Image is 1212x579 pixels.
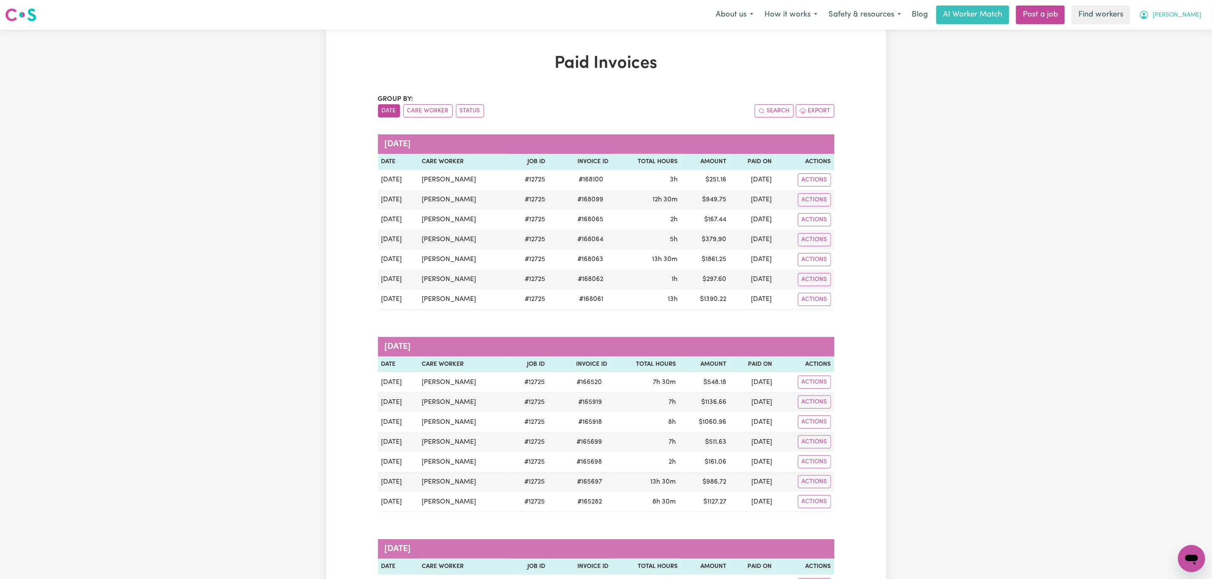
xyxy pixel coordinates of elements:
[403,104,453,117] button: sort invoices by care worker
[679,412,730,432] td: $ 1060.96
[378,337,834,356] caption: [DATE]
[549,559,612,575] th: Invoice ID
[679,492,730,512] td: $ 1127.27
[730,289,775,310] td: [DATE]
[508,432,548,452] td: # 12725
[548,356,610,373] th: Invoice ID
[1178,545,1205,572] iframe: Button to launch messaging window, conversation in progress
[418,190,509,210] td: [PERSON_NAME]
[572,477,607,487] span: # 165697
[775,154,834,170] th: Actions
[508,372,548,392] td: # 12725
[574,417,607,427] span: # 165918
[378,372,419,392] td: [DATE]
[730,559,775,575] th: Paid On
[798,293,831,306] button: Actions
[1153,11,1201,20] span: [PERSON_NAME]
[418,432,508,452] td: [PERSON_NAME]
[798,213,831,226] button: Actions
[672,276,677,283] span: 1 hour
[508,392,548,412] td: # 12725
[508,412,548,432] td: # 12725
[612,154,680,170] th: Total Hours
[798,455,831,468] button: Actions
[418,372,508,392] td: [PERSON_NAME]
[574,175,608,185] span: # 168100
[669,439,676,445] span: 7 hours
[612,559,680,575] th: Total Hours
[378,104,400,117] button: sort invoices by date
[1016,6,1065,24] a: Post a job
[730,372,775,392] td: [DATE]
[572,437,607,447] span: # 165699
[378,190,419,210] td: [DATE]
[574,397,607,407] span: # 165919
[681,230,730,250] td: $ 379.90
[1134,6,1207,24] button: My Account
[509,250,549,270] td: # 12725
[681,210,730,230] td: $ 167.44
[759,6,823,24] button: How it works
[418,210,509,230] td: [PERSON_NAME]
[798,376,831,389] button: Actions
[378,356,419,373] th: Date
[378,230,419,250] td: [DATE]
[378,289,419,310] td: [DATE]
[798,273,831,286] button: Actions
[509,230,549,250] td: # 12725
[378,250,419,270] td: [DATE]
[611,356,680,373] th: Total Hours
[679,472,730,492] td: $ 986.72
[679,356,730,373] th: Amount
[378,492,419,512] td: [DATE]
[549,154,612,170] th: Invoice ID
[681,270,730,289] td: $ 297.60
[775,559,834,575] th: Actions
[798,253,831,266] button: Actions
[730,154,775,170] th: Paid On
[378,96,414,103] span: Group by:
[730,492,775,512] td: [DATE]
[509,270,549,289] td: # 12725
[730,392,775,412] td: [DATE]
[907,6,933,24] a: Blog
[668,296,677,303] span: 13 hours
[378,452,419,472] td: [DATE]
[670,216,677,223] span: 2 hours
[669,459,676,465] span: 2 hours
[508,356,548,373] th: Job ID
[418,154,509,170] th: Care Worker
[418,170,509,190] td: [PERSON_NAME]
[730,250,775,270] td: [DATE]
[508,452,548,472] td: # 12725
[681,154,730,170] th: Amount
[573,497,607,507] span: # 165282
[652,196,677,203] span: 12 hours 30 minutes
[418,412,508,432] td: [PERSON_NAME]
[572,195,608,205] span: # 168099
[669,399,676,406] span: 7 hours
[508,472,548,492] td: # 12725
[681,250,730,270] td: $ 1861.25
[378,170,419,190] td: [DATE]
[509,190,549,210] td: # 12725
[418,250,509,270] td: [PERSON_NAME]
[573,274,608,284] span: # 168062
[679,392,730,412] td: $ 1136.66
[823,6,907,24] button: Safety & resources
[798,395,831,409] button: Actions
[572,214,608,225] span: # 168065
[418,472,508,492] td: [PERSON_NAME]
[418,230,509,250] td: [PERSON_NAME]
[679,432,730,452] td: $ 511.63
[681,559,730,575] th: Amount
[572,234,608,245] span: # 168064
[730,170,775,190] td: [DATE]
[798,475,831,488] button: Actions
[798,495,831,508] button: Actions
[5,5,36,25] a: Careseekers logo
[798,173,831,187] button: Actions
[378,270,419,289] td: [DATE]
[418,452,508,472] td: [PERSON_NAME]
[798,233,831,246] button: Actions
